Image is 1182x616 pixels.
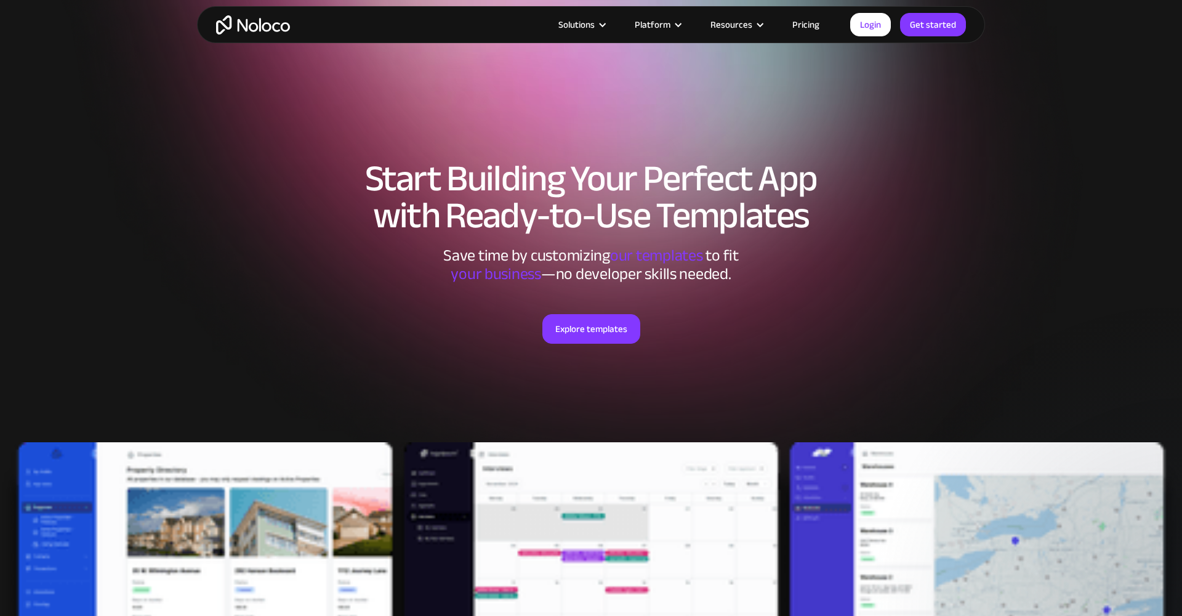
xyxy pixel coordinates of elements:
div: Solutions [543,17,619,33]
span: your business [451,259,541,289]
a: Explore templates [542,314,640,344]
div: Resources [710,17,752,33]
h1: Start Building Your Perfect App with Ready-to-Use Templates [209,160,973,234]
a: Get started [900,13,966,36]
a: Pricing [777,17,835,33]
a: Login [850,13,891,36]
div: Save time by customizing to fit ‍ —no developer skills needed. [406,246,776,283]
div: Platform [619,17,695,33]
div: Platform [635,17,670,33]
div: Resources [695,17,777,33]
div: Solutions [558,17,595,33]
span: our templates [610,240,703,270]
a: home [216,15,290,34]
